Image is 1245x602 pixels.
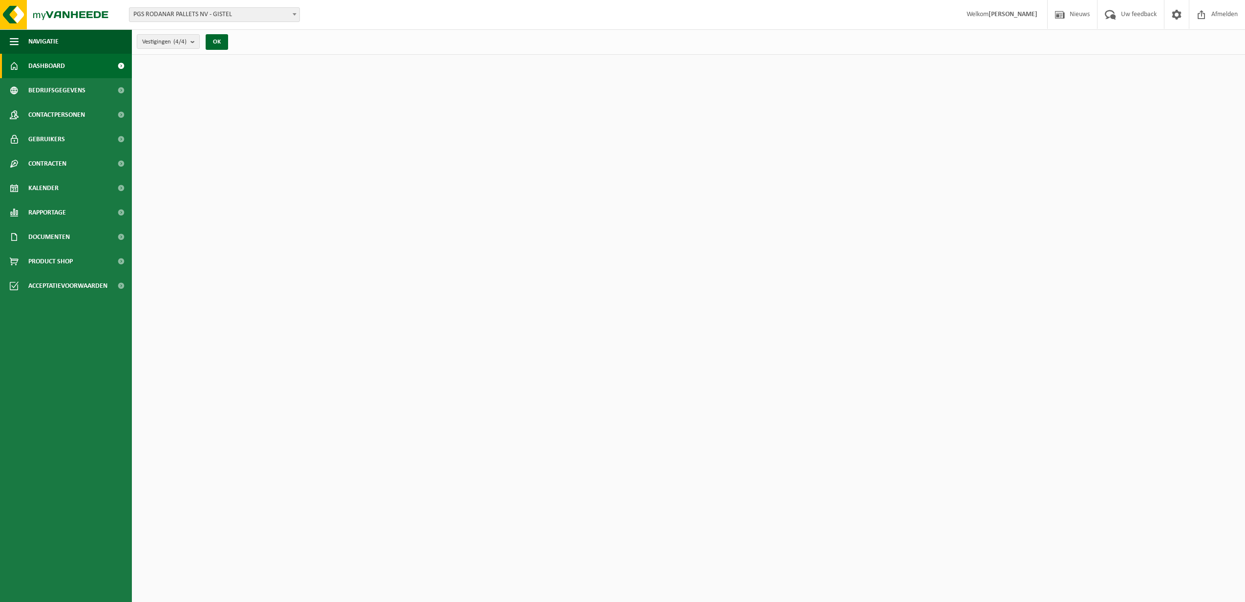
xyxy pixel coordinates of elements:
[28,29,59,54] span: Navigatie
[129,7,300,22] span: PGS RODANAR PALLETS NV - GISTEL
[173,39,187,45] count: (4/4)
[28,200,66,225] span: Rapportage
[28,176,59,200] span: Kalender
[28,127,65,151] span: Gebruikers
[28,249,73,274] span: Product Shop
[28,225,70,249] span: Documenten
[142,35,187,49] span: Vestigingen
[129,8,299,21] span: PGS RODANAR PALLETS NV - GISTEL
[28,78,85,103] span: Bedrijfsgegevens
[28,274,107,298] span: Acceptatievoorwaarden
[206,34,228,50] button: OK
[28,54,65,78] span: Dashboard
[28,151,66,176] span: Contracten
[137,34,200,49] button: Vestigingen(4/4)
[28,103,85,127] span: Contactpersonen
[989,11,1037,18] strong: [PERSON_NAME]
